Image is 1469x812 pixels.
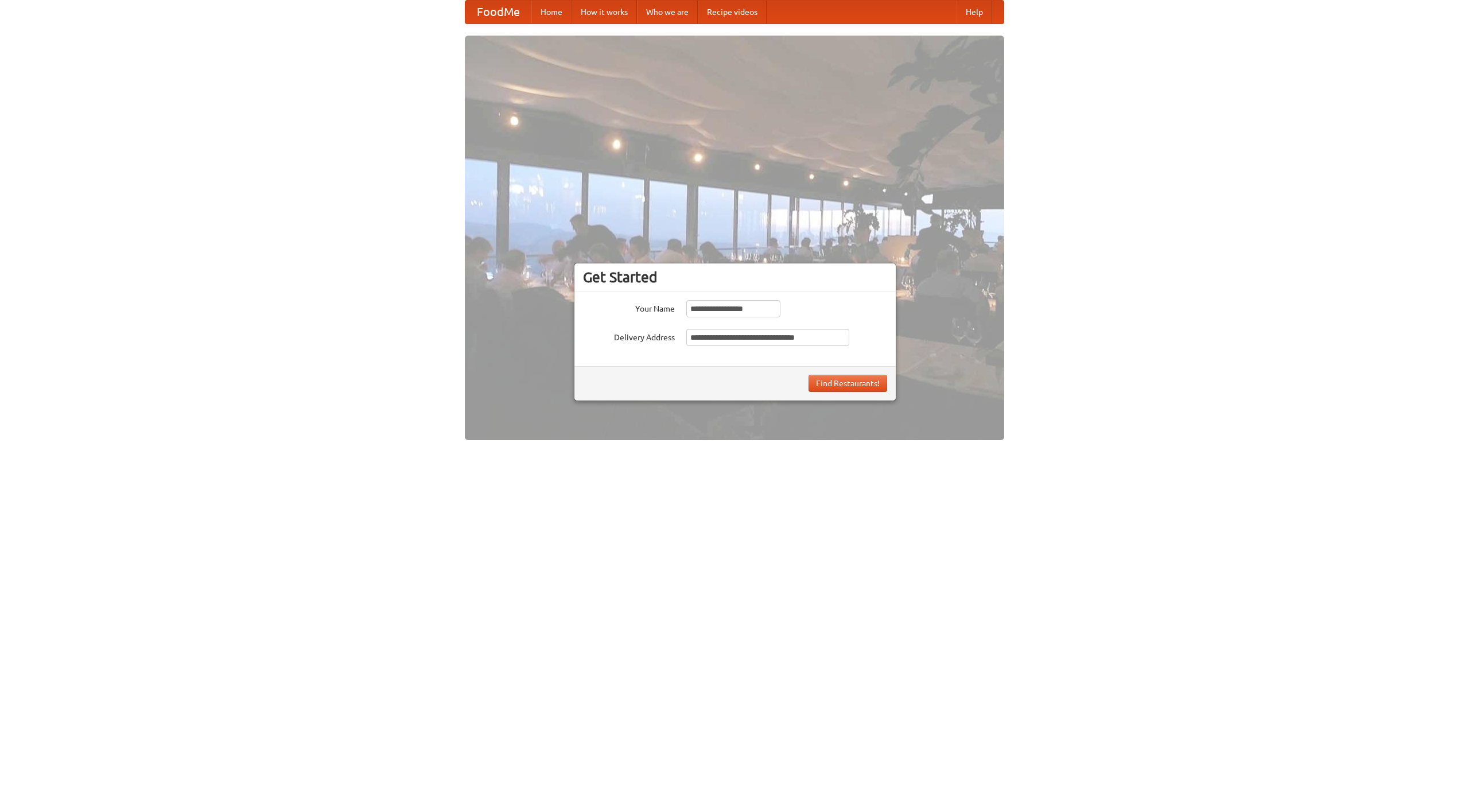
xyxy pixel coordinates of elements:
h3: Get Started [583,269,887,286]
a: Help [957,1,992,24]
a: FoodMe [465,1,531,24]
button: Find Restaurants! [809,375,887,392]
label: Your Name [583,300,675,314]
a: How it works [572,1,637,24]
label: Delivery Address [583,329,675,343]
a: Recipe videos [698,1,767,24]
a: Home [531,1,572,24]
a: Who we are [637,1,698,24]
